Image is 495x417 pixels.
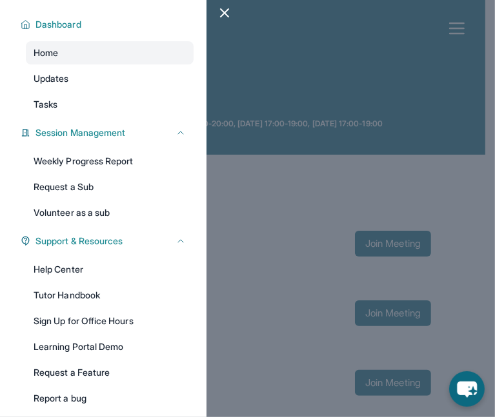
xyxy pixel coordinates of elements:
a: Volunteer as a sub [26,201,194,224]
a: Help Center [26,258,194,281]
span: Tasks [34,98,57,111]
span: Home [34,46,58,59]
a: Tasks [26,93,194,116]
button: Support & Resources [30,235,186,247]
span: Dashboard [35,18,81,31]
button: Session Management [30,126,186,139]
a: Request a Sub [26,175,194,199]
a: Tutor Handbook [26,284,194,307]
a: Weekly Progress Report [26,150,194,173]
a: Sign Up for Office Hours [26,309,194,333]
a: Updates [26,67,194,90]
button: Dashboard [30,18,186,31]
button: chat-button [449,371,485,407]
span: Updates [34,72,69,85]
a: Learning Portal Demo [26,335,194,358]
a: Home [26,41,194,64]
a: Report a bug [26,387,194,410]
span: Support & Resources [35,235,123,247]
a: Request a Feature [26,361,194,384]
span: Session Management [35,126,125,139]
